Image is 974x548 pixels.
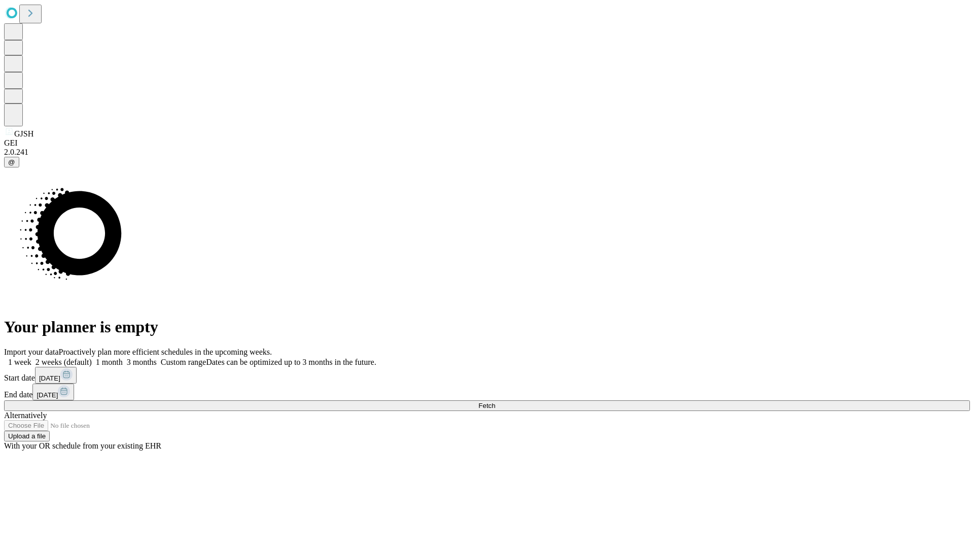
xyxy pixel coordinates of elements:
span: Fetch [478,402,495,409]
span: 1 month [96,358,123,366]
span: 2 weeks (default) [36,358,92,366]
div: GEI [4,139,970,148]
button: [DATE] [32,384,74,400]
button: @ [4,157,19,167]
span: Alternatively [4,411,47,420]
div: Start date [4,367,970,384]
div: End date [4,384,970,400]
span: Proactively plan more efficient schedules in the upcoming weeks. [59,348,272,356]
span: GJSH [14,129,33,138]
span: Custom range [161,358,206,366]
span: 3 months [127,358,157,366]
span: [DATE] [39,374,60,382]
button: Upload a file [4,431,50,441]
button: Fetch [4,400,970,411]
span: [DATE] [37,391,58,399]
span: @ [8,158,15,166]
h1: Your planner is empty [4,318,970,336]
div: 2.0.241 [4,148,970,157]
span: 1 week [8,358,31,366]
span: With your OR schedule from your existing EHR [4,441,161,450]
span: Dates can be optimized up to 3 months in the future. [206,358,376,366]
button: [DATE] [35,367,77,384]
span: Import your data [4,348,59,356]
